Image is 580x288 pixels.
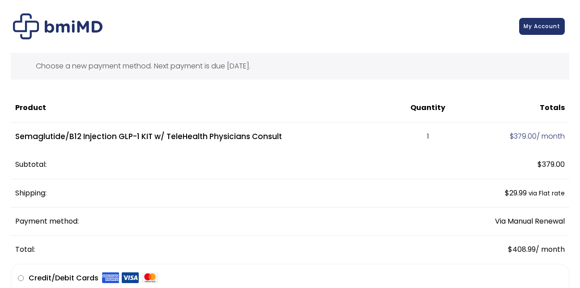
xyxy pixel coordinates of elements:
[508,244,536,254] span: 408.99
[537,159,565,169] span: 379.00
[537,159,542,169] span: $
[519,18,565,35] a: My Account
[122,272,139,284] img: Visa
[459,123,569,151] td: / month
[505,188,509,198] span: $
[510,131,537,141] span: 379.00
[141,272,158,284] img: Mastercard
[397,123,459,151] td: 1
[11,208,459,236] th: Payment method:
[505,188,527,198] span: 29.99
[510,131,514,141] span: $
[529,189,565,198] small: via Flat rate
[11,94,397,122] th: Product
[102,272,119,284] img: Amex
[11,53,569,80] div: Choose a new payment method. Next payment is due [DATE].
[397,94,459,122] th: Quantity
[11,179,459,208] th: Shipping:
[508,244,512,254] span: $
[11,151,459,179] th: Subtotal:
[459,236,569,263] td: / month
[524,22,560,30] span: My Account
[13,13,102,39] img: Checkout
[11,123,397,151] td: Semaglutide/B12 Injection GLP-1 KIT w/ TeleHealth Physicians Consult
[459,208,569,236] td: Via Manual Renewal
[11,236,459,263] th: Total:
[29,271,158,285] label: Credit/Debit Cards
[459,94,569,122] th: Totals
